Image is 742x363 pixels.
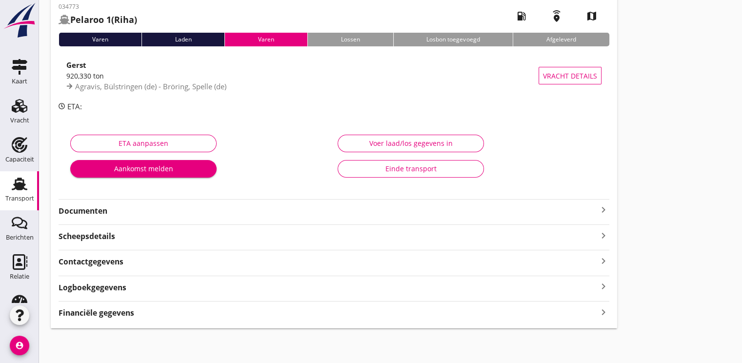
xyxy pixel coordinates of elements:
[393,33,513,46] div: Losbon toegevoegd
[307,33,393,46] div: Lossen
[598,254,609,267] i: keyboard_arrow_right
[78,163,209,174] div: Aankomst melden
[75,81,226,91] span: Agravis, Bülstringen (de) - Bröring, Spelle (de)
[513,33,609,46] div: Afgeleverd
[598,305,609,319] i: keyboard_arrow_right
[338,135,484,152] button: Voer laad/los gegevens in
[59,307,134,319] strong: Financiële gegevens
[59,13,137,26] h2: (Riha)
[578,2,605,30] i: map
[67,101,82,111] span: ETA:
[598,229,609,242] i: keyboard_arrow_right
[70,160,217,178] button: Aankomst melden
[2,2,37,39] img: logo-small.a267ee39.svg
[346,138,476,148] div: Voer laad/los gegevens in
[59,205,598,217] strong: Documenten
[59,282,126,293] strong: Logboekgegevens
[508,2,535,30] i: local_gas_station
[346,163,476,174] div: Einde transport
[10,273,29,280] div: Relatie
[59,33,141,46] div: Varen
[59,2,137,11] p: 034773
[5,195,34,202] div: Transport
[141,33,225,46] div: Laden
[6,234,34,241] div: Berichten
[66,71,539,81] div: 920,330 ton
[539,67,602,84] button: Vracht details
[5,156,34,162] div: Capaciteit
[70,14,111,25] strong: Pelaroo 1
[70,135,217,152] button: ETA aanpassen
[59,256,123,267] strong: Contactgegevens
[224,33,307,46] div: Varen
[543,71,597,81] span: Vracht details
[598,280,609,293] i: keyboard_arrow_right
[543,2,570,30] i: emergency_share
[59,231,115,242] strong: Scheepsdetails
[10,336,29,355] i: account_circle
[598,204,609,216] i: keyboard_arrow_right
[59,54,609,97] a: Gerst920,330 tonAgravis, Bülstringen (de) - Bröring, Spelle (de)Vracht details
[66,60,86,70] strong: Gerst
[12,78,27,84] div: Kaart
[79,138,208,148] div: ETA aanpassen
[338,160,484,178] button: Einde transport
[10,117,29,123] div: Vracht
